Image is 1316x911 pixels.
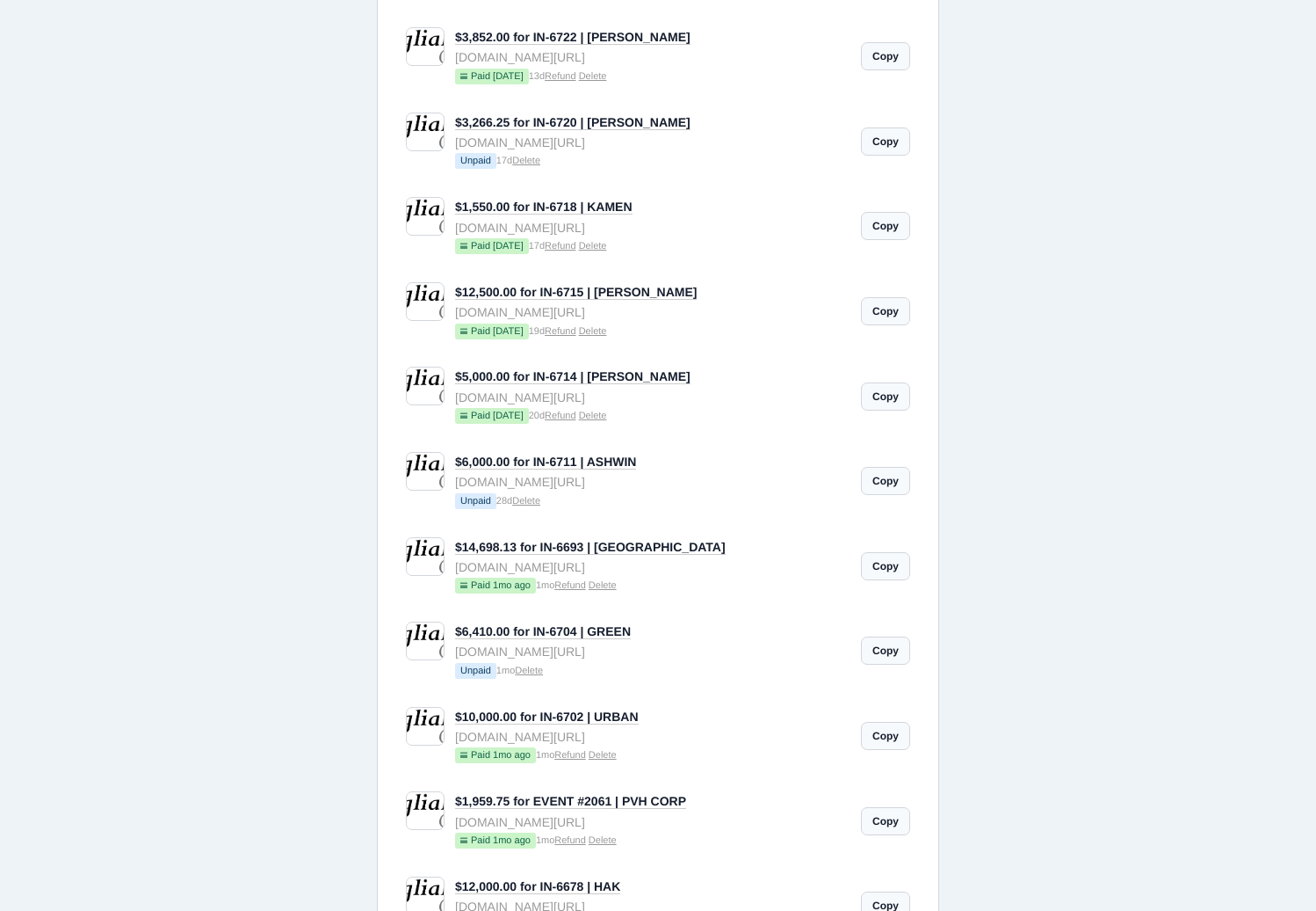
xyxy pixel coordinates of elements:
[322,426,683,469] input: Your name or business name
[332,525,673,542] iframe: Secure card payment input frame
[455,324,529,339] span: Paid [DATE]
[455,115,691,130] a: $3,266.25 for IN-6720 | [PERSON_NAME]
[455,285,697,300] a: $12,500.00 for IN-6715 | [PERSON_NAME]
[455,493,496,509] span: Unpaid
[455,663,850,681] small: 1mo
[545,71,575,82] a: Refund
[861,807,910,835] a: Copy
[455,558,850,577] div: [DOMAIN_NAME][URL]
[455,69,529,84] span: Paid [DATE]
[455,578,850,595] small: 1mo
[861,722,910,750] a: Copy
[455,302,850,322] div: [DOMAIN_NAME][URL]
[554,750,585,761] a: Refund
[579,241,607,251] a: Delete
[554,835,585,846] a: Refund
[515,666,543,676] a: Delete
[455,747,850,765] small: 1mo
[455,813,850,832] div: [DOMAIN_NAME][URL]
[455,69,850,86] small: 13d
[455,727,850,747] div: [DOMAIN_NAME][URL]
[455,238,529,254] span: Paid [DATE]
[861,128,910,156] a: Copy
[455,624,631,639] a: $6,410.00 for IN-6704 | GREEN
[455,238,850,256] small: 17d
[545,241,575,251] a: Refund
[322,615,683,657] button: Submit Payment
[455,833,536,849] span: Paid 1mo ago
[455,455,636,470] a: $6,000.00 for IN-6711 | ASHWIN
[455,133,850,152] div: [DOMAIN_NAME][URL]
[455,879,620,894] a: $12,000.00 for IN-6678 | HAK
[455,369,691,384] a: $5,000.00 for IN-6714 | [PERSON_NAME]
[455,642,850,661] div: [DOMAIN_NAME][URL]
[861,42,910,70] a: Copy
[455,153,850,171] small: 17d
[455,153,496,169] span: Unpaid
[861,637,910,665] a: Copy
[579,326,607,337] a: Delete
[322,194,683,237] small: [STREET_ADDRESS][US_STATE]
[455,833,850,850] small: 1mo
[455,408,529,424] span: Paid [DATE]
[455,663,496,679] span: Unpaid
[563,363,683,405] a: Bank transfer
[365,106,640,166] img: images%2Flogos%2FNHEjR4F79tOipA5cvDi8LzgAg5H3-logo.jpg
[455,578,536,594] span: Paid 1mo ago
[455,408,850,426] small: 20d
[512,156,540,166] a: Delete
[545,326,575,337] a: Refund
[545,411,575,421] a: Refund
[455,493,850,511] small: 28d
[322,275,683,299] p: IN-6742 | [PERSON_NAME]
[455,388,850,407] div: [DOMAIN_NAME][URL]
[579,411,607,421] a: Delete
[589,580,617,591] a: Delete
[455,540,726,555] a: $14,698.13 for IN-6693 | [GEOGRAPHIC_DATA]
[455,200,633,215] a: $1,550.00 for IN-6718 | KAMEN
[455,324,850,341] small: 19d
[455,710,639,725] a: $10,000.00 for IN-6702 | URBAN
[322,302,683,324] p: $361.32
[579,71,607,82] a: Delete
[455,30,691,45] a: $3,852.00 for IN-6722 | [PERSON_NAME]
[442,363,562,405] a: Google Pay
[589,750,617,761] a: Delete
[861,297,910,325] a: Copy
[455,794,686,809] a: $1,959.75 for EVENT #2061 | PVH CORP
[455,47,850,67] div: [DOMAIN_NAME][URL]
[861,552,910,580] a: Copy
[861,383,910,411] a: Copy
[861,467,910,495] a: Copy
[455,218,850,237] div: [DOMAIN_NAME][URL]
[861,212,910,240] a: Copy
[455,472,850,492] div: [DOMAIN_NAME][URL]
[322,470,683,512] input: Email (for receipt)
[452,681,553,696] img: powered-by-stripe.svg
[512,496,540,507] a: Delete
[554,580,585,591] a: Refund
[322,575,683,594] small: Card fee ($18.73) will be applied.
[455,747,536,763] span: Paid 1mo ago
[589,835,617,846] a: Delete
